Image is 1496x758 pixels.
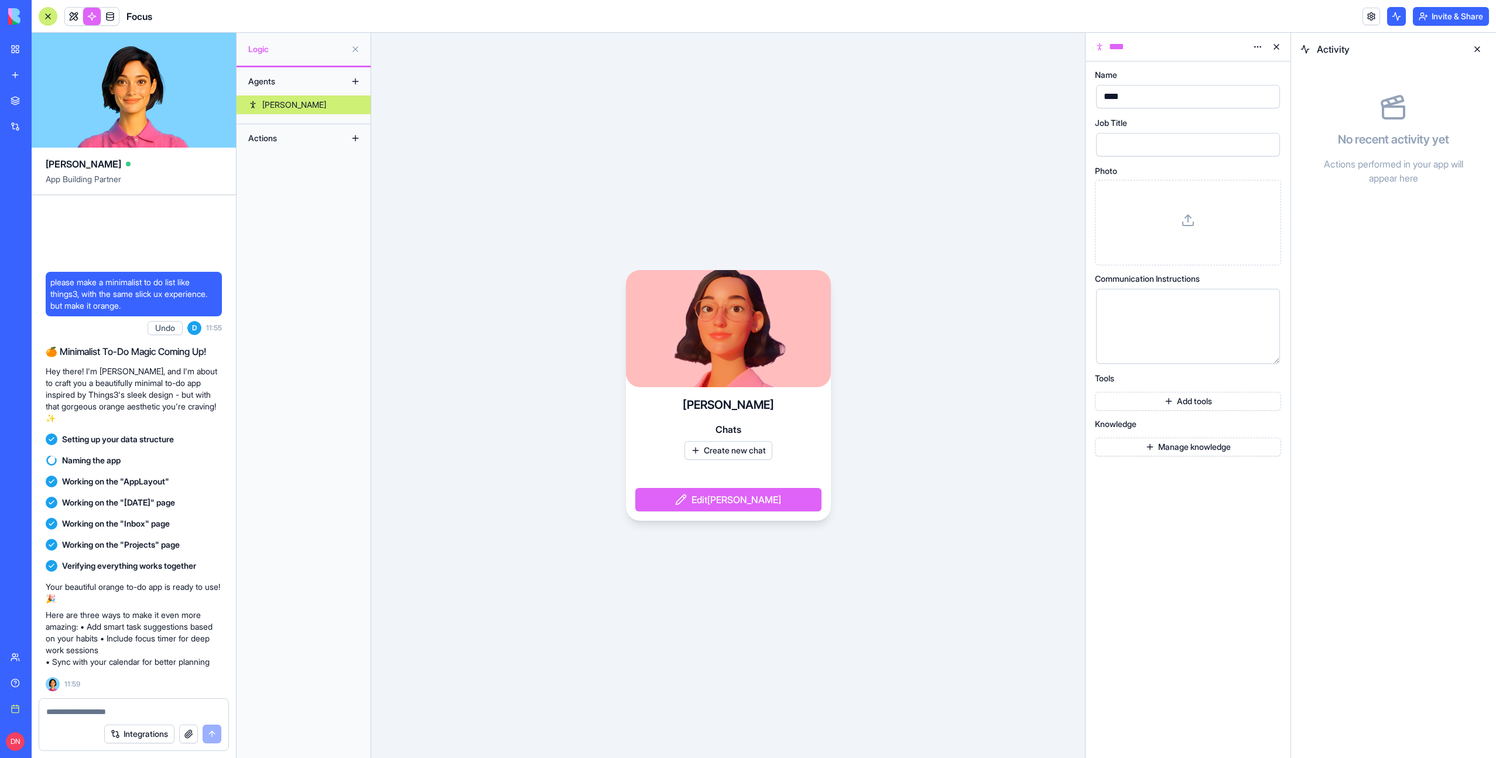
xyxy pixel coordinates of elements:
p: Hey there! I'm [PERSON_NAME], and I'm about to craft you a beautifully minimal to-do app inspired... [46,366,222,424]
h1: Focus [126,9,152,23]
span: Naming the app [62,455,121,466]
h4: [PERSON_NAME] [683,397,774,413]
span: Working on the "AppLayout" [62,476,169,487]
div: Agents [242,72,336,91]
button: Add tools [1095,392,1281,411]
span: Activity [1317,42,1461,56]
span: Tools [1095,374,1114,383]
span: Setting up your data structure [62,433,174,445]
button: Invite & Share [1413,7,1489,26]
div: [PERSON_NAME] [262,99,326,111]
button: Integrations [104,725,174,743]
h2: 🍊 Minimalist To-Do Magic Coming Up! [46,344,222,358]
button: Edit[PERSON_NAME] [635,488,821,511]
span: 11:59 [64,680,80,689]
span: Communication Instructions [1095,275,1200,283]
p: Here are three ways to make it even more amazing: • Add smart task suggestions based on your habi... [46,609,222,668]
button: Manage knowledge [1095,438,1281,456]
span: D [187,321,201,335]
span: Working on the "[DATE]" page [62,497,175,508]
a: [PERSON_NAME] [237,95,371,114]
span: Knowledge [1095,420,1136,428]
span: Photo [1095,167,1117,175]
p: Your beautiful orange to-do app is ready to use! 🎉 [46,581,222,605]
span: Verifying everything works together [62,560,196,572]
span: Logic [248,43,346,55]
p: Actions performed in your app will appear here [1319,157,1468,185]
img: logo [8,8,81,25]
span: App Building Partner [46,173,222,194]
img: Ella_00000_wcx2te.png [46,677,60,691]
span: Chats [716,422,741,436]
h4: No recent activity yet [1338,131,1449,148]
button: Undo [148,321,183,335]
span: 11:55 [206,323,222,333]
span: Job Title [1095,119,1127,127]
button: Create new chat [684,441,772,460]
span: please make a minimalist to do list like things3, with the same slick ux experience. but make it ... [50,276,217,312]
span: DN [6,732,25,751]
div: Actions [242,129,336,148]
span: Working on the "Projects" page [62,539,180,551]
span: [PERSON_NAME] [46,157,121,171]
span: Name [1095,71,1117,79]
span: Working on the "Inbox" page [62,518,170,530]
